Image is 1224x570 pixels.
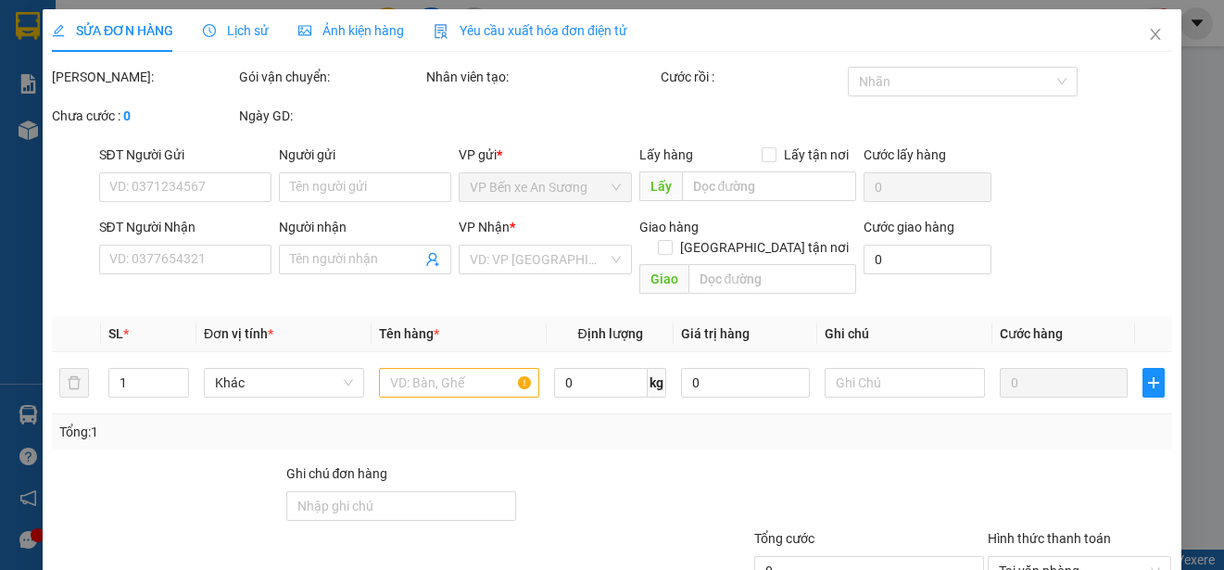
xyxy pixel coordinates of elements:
div: Người nhận [279,217,451,237]
span: edit [52,24,65,37]
th: Ghi chú [817,316,992,352]
div: VP gửi [459,145,631,165]
span: VP Bến xe An Sương [470,173,620,201]
label: Hình thức thanh toán [989,531,1112,546]
span: user-add [425,252,440,267]
input: 0 [1000,368,1129,398]
span: Khác [215,369,353,397]
button: Close [1129,9,1181,61]
div: SĐT Người Gửi [99,145,271,165]
span: Yêu cầu xuất hóa đơn điện tử [434,23,627,38]
div: Tổng: 1 [59,422,473,442]
span: Ảnh kiện hàng [298,23,404,38]
input: Ghi Chú [825,368,985,398]
label: Ghi chú đơn hàng [286,466,388,481]
span: Cước hàng [1000,326,1063,341]
span: VP Nhận [459,220,510,234]
span: SỬA ĐƠN HÀNG [52,23,173,38]
div: Gói vận chuyển: [239,67,423,87]
div: Chưa cước : [52,106,235,126]
div: Nhân viên tạo: [426,67,657,87]
span: clock-circle [203,24,216,37]
input: Cước giao hàng [864,245,992,274]
span: picture [298,24,311,37]
div: SĐT Người Nhận [99,217,271,237]
div: Người gửi [279,145,451,165]
span: Tên hàng [379,326,439,341]
span: close [1148,27,1163,42]
button: plus [1143,368,1165,398]
span: Giao [639,264,688,294]
span: Lấy tận nơi [777,145,857,165]
img: icon [434,24,448,39]
span: Định lượng [578,326,643,341]
label: Cước giao hàng [864,220,955,234]
span: Lấy [639,171,682,201]
div: Cước rồi : [661,67,844,87]
button: delete [59,368,89,398]
span: Lịch sử [203,23,269,38]
div: Ngày GD: [239,106,423,126]
input: Cước lấy hàng [864,172,992,202]
div: [PERSON_NAME]: [52,67,235,87]
span: plus [1144,375,1164,390]
span: Lấy hàng [639,147,693,162]
input: Ghi chú đơn hàng [286,491,517,521]
input: Dọc đường [688,264,857,294]
span: Tổng cước [754,531,814,546]
input: Dọc đường [682,171,857,201]
span: kg [649,368,667,398]
b: 0 [123,108,131,123]
span: Giao hàng [639,220,699,234]
label: Cước lấy hàng [864,147,947,162]
span: SL [108,326,123,341]
input: VD: Bàn, Ghế [379,368,539,398]
span: Đơn vị tính [204,326,273,341]
span: Giá trị hàng [682,326,751,341]
span: [GEOGRAPHIC_DATA] tận nơi [674,237,857,258]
